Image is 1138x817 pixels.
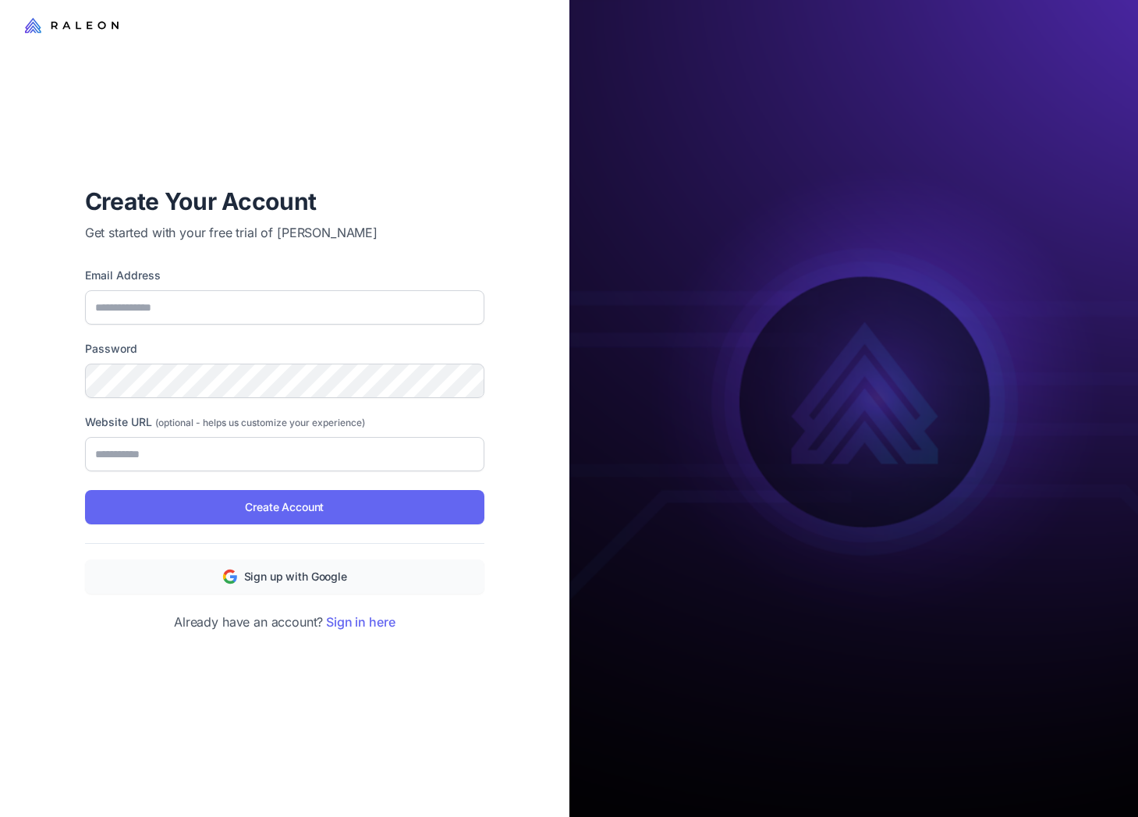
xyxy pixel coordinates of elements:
p: Already have an account? [85,613,484,631]
p: Get started with your free trial of [PERSON_NAME] [85,223,484,242]
label: Website URL [85,414,484,431]
h1: Create Your Account [85,186,484,217]
label: Email Address [85,267,484,284]
span: (optional - helps us customize your experience) [155,417,365,428]
span: Sign up with Google [244,568,347,585]
button: Create Account [85,490,484,524]
button: Sign up with Google [85,559,484,594]
span: Create Account [245,499,324,516]
a: Sign in here [326,614,395,630]
label: Password [85,340,484,357]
